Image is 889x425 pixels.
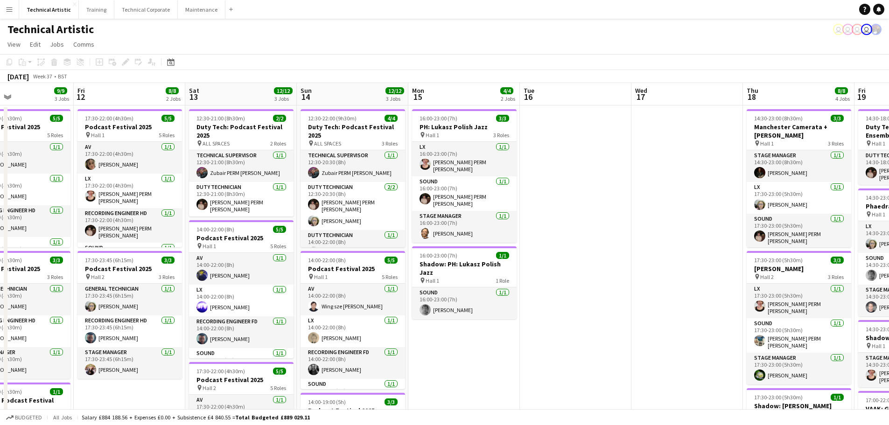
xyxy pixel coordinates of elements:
[82,414,310,421] div: Salary £884 188.56 + Expenses £0.00 + Subsistence £4 840.55 =
[19,0,79,19] button: Technical Artistic
[4,38,24,50] a: View
[73,40,94,49] span: Comms
[114,0,178,19] button: Technical Corporate
[79,0,114,19] button: Training
[15,414,42,421] span: Budgeted
[58,73,67,80] div: BST
[852,24,863,35] app-user-avatar: Liveforce Admin
[7,72,29,81] div: [DATE]
[870,24,882,35] app-user-avatar: Zubair PERM Dhalla
[861,24,872,35] app-user-avatar: Liveforce Admin
[833,24,844,35] app-user-avatar: Abby Hubbard
[5,412,43,423] button: Budgeted
[26,38,44,50] a: Edit
[30,40,41,49] span: Edit
[235,414,310,421] span: Total Budgeted £889 029.11
[46,38,68,50] a: Jobs
[842,24,854,35] app-user-avatar: Liveforce Admin
[51,414,74,421] span: All jobs
[7,40,21,49] span: View
[31,73,54,80] span: Week 37
[70,38,98,50] a: Comms
[7,22,94,36] h1: Technical Artistic
[178,0,225,19] button: Maintenance
[50,40,64,49] span: Jobs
